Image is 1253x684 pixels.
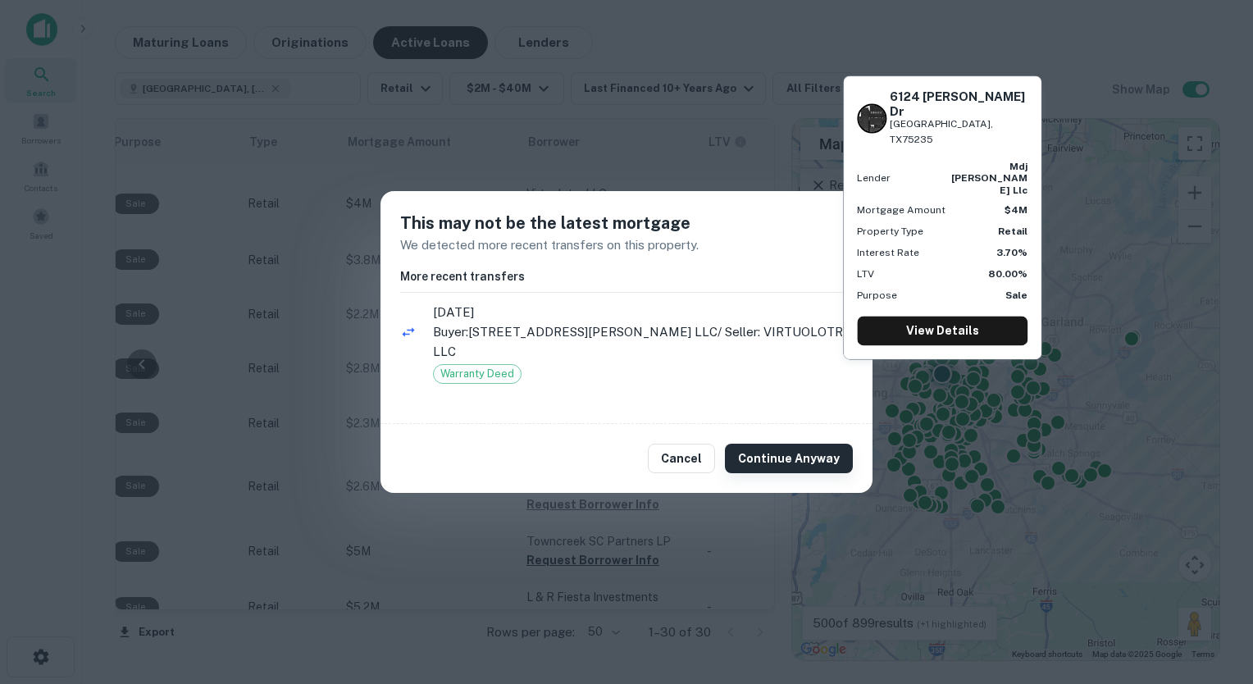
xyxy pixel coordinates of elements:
[998,226,1027,237] strong: Retail
[996,247,1027,258] strong: 3.70%
[400,211,853,235] h5: This may not be the latest mortgage
[400,235,853,255] p: We detected more recent transfers on this property.
[433,303,853,322] span: [DATE]
[648,444,715,473] button: Cancel
[400,267,853,285] h6: More recent transfers
[857,224,923,239] p: Property Type
[1005,204,1027,216] strong: $4M
[857,171,891,186] p: Lender
[1005,290,1027,301] strong: Sale
[433,364,522,384] div: Warranty Deed
[890,89,1027,119] h6: 6124 [PERSON_NAME] Dr
[951,161,1027,196] strong: mdj [PERSON_NAME] llc
[1171,553,1253,632] iframe: Chat Widget
[857,203,945,217] p: Mortgage Amount
[988,268,1027,280] strong: 80.00%
[434,366,521,382] span: Warranty Deed
[433,322,853,361] p: Buyer: [STREET_ADDRESS][PERSON_NAME] LLC / Seller: VIRTUOLOTRY LLC
[725,444,853,473] button: Continue Anyway
[857,245,919,260] p: Interest Rate
[857,316,1027,345] a: View Details
[890,117,1027,148] p: [GEOGRAPHIC_DATA], TX75235
[857,267,874,281] p: LTV
[857,288,897,303] p: Purpose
